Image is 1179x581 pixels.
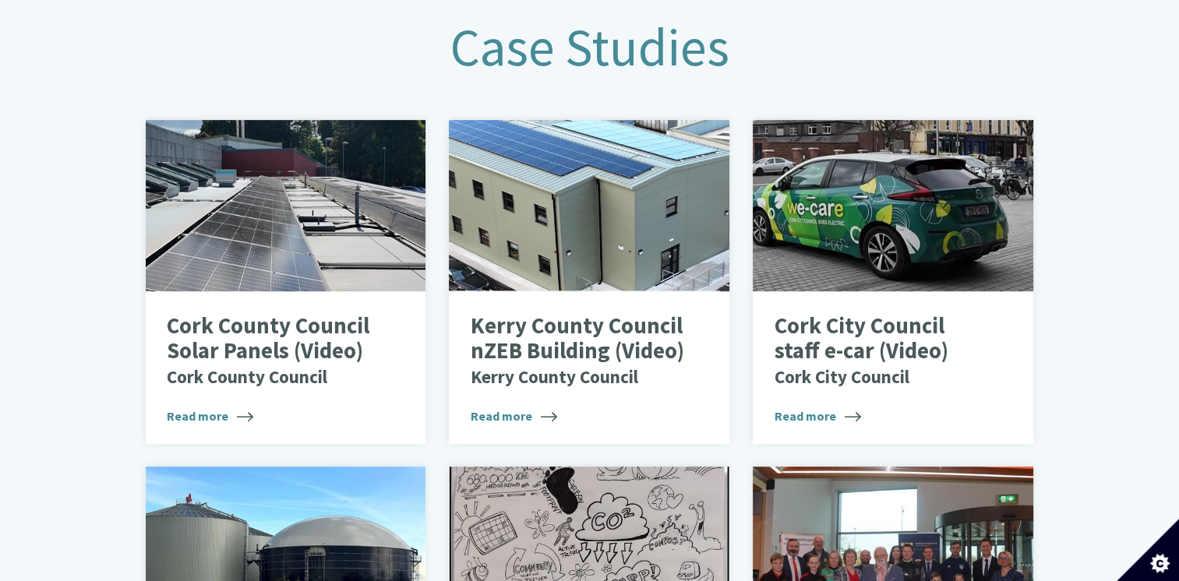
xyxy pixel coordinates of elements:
small: Cork City Council [775,365,909,388]
h2: Case Studies [134,19,1046,76]
a: Cork City Council staff e-car (Video)Cork City Council Read more [753,120,1033,444]
p: Cork City Council staff e-car (Video) [775,314,989,388]
button: Set cookie preferences [1117,519,1179,581]
small: Cork County Council [167,365,327,388]
a: Kerry County Council nZEB Building (Video)Kerry County Council Read more [449,120,729,444]
p: Kerry County Council nZEB Building (Video) [471,314,685,388]
a: Cork County Council Solar Panels (Video)Cork County Council Read more [146,120,426,444]
span: Read more [471,407,557,425]
span: Read more [167,407,253,425]
span: Read more [775,407,861,425]
p: Cork County Council Solar Panels (Video) [167,314,381,388]
small: Kerry County Council [471,365,638,388]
